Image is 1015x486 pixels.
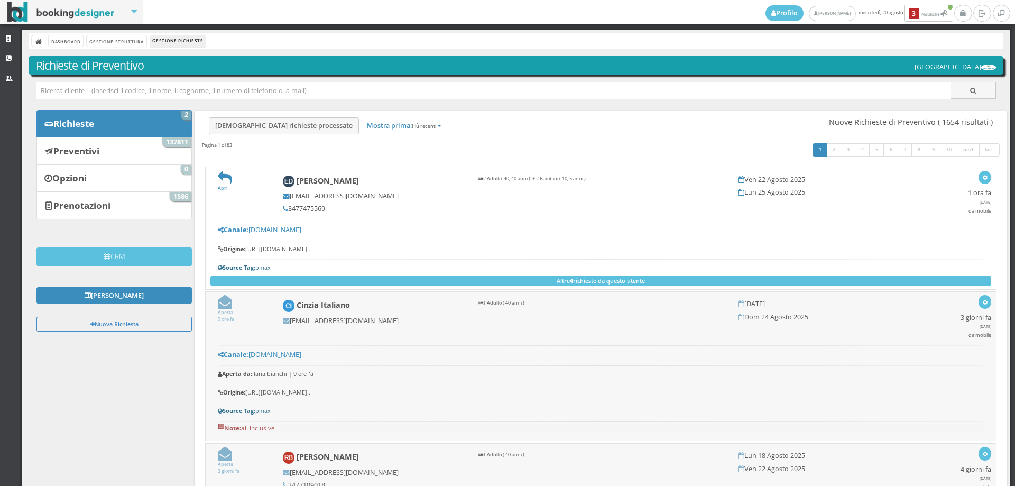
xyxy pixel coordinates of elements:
[765,5,804,21] a: Profilo
[218,226,984,234] h5: [DOMAIN_NAME]
[926,143,941,157] a: 9
[7,2,115,22] img: BookingDesigner.com
[980,324,991,329] span: [DATE]
[813,143,828,157] a: 1
[738,313,919,321] h5: Dom 24 Agosto 2025
[809,6,856,21] a: [PERSON_NAME]
[218,351,984,359] h5: [DOMAIN_NAME]
[478,300,724,307] p: 1 Adulto ( 40 anni )
[738,300,919,308] h5: [DATE]
[36,164,192,192] a: Opzioni 0
[218,264,984,271] h6: pmax
[218,246,984,253] h6: [URL][DOMAIN_NAME]..
[218,424,241,432] b: Note:
[218,225,248,234] b: Canale:
[49,35,83,47] a: Dashboard
[738,452,919,460] h5: Lun 18 Agosto 2025
[218,302,234,323] a: Aperta9 ore fa
[968,207,991,214] small: da mobile
[911,143,927,157] a: 8
[53,117,94,130] b: Richieste
[738,176,919,184] h5: Ven 22 Agosto 2025
[915,63,996,71] h5: [GEOGRAPHIC_DATA]
[968,189,991,214] h5: 1 ora fa
[829,117,993,126] span: Nuove Richieste di Preventivo ( 1654 risultati )
[980,475,991,481] span: [DATE]
[36,137,192,164] a: Preventivi 137811
[297,176,359,186] b: [PERSON_NAME]
[210,276,991,286] button: Altre4richieste da questo utente
[361,118,447,134] a: Mostra prima:
[283,469,464,476] h5: [EMAIL_ADDRESS][DOMAIN_NAME]
[283,192,464,200] h5: [EMAIL_ADDRESS][DOMAIN_NAME]
[218,263,255,271] b: Source Tag:
[36,247,192,266] button: CRM
[36,110,192,137] a: Richieste 2
[218,370,252,378] b: Aperta da:
[968,332,991,338] small: da mobile
[36,317,192,331] button: Nuova Richiesta
[36,191,192,219] a: Prenotazioni 1586
[765,5,954,22] span: mercoledì, 20 agosto
[218,424,984,433] pre: all inclusive
[981,65,996,70] img: ea773b7e7d3611ed9c9d0608f5526cb6.png
[841,143,856,157] a: 3
[570,277,573,285] b: 4
[412,123,436,130] small: Più recenti
[478,176,724,182] p: 2 Adulti ( 40, 40 anni ) + 2 Bambini ( 10, 5 anni )
[738,465,919,473] h5: Ven 22 Agosto 2025
[961,314,991,338] h5: 3 giorni fa
[36,59,996,72] h3: Richieste di Preventivo
[218,350,248,359] b: Canale:
[202,142,232,149] h45: Pagina 1 di 83
[218,371,984,378] h6: ilaria.bianchi | 9 ore fa
[283,300,295,312] img: Cinzia Italiano
[218,454,239,474] a: Aperta3 giorni fa
[909,8,919,19] b: 3
[297,452,359,462] b: [PERSON_NAME]
[738,188,919,196] h5: Lun 25 Agosto 2025
[181,111,191,120] span: 2
[209,117,359,134] a: [DEMOGRAPHIC_DATA] richieste processate
[52,172,87,184] b: Opzioni
[283,205,464,213] h5: 3477475569
[979,143,1000,157] a: last
[980,199,991,205] span: [DATE]
[283,176,295,188] img: Emanuela D Acquisto
[218,408,984,415] h6: pmax
[883,143,899,157] a: 6
[478,452,724,459] p: 1 Adulto ( 40 anni )
[218,407,255,415] b: Source Tag:
[181,165,191,175] span: 0
[36,287,192,303] a: [PERSON_NAME]
[297,300,350,310] b: Cinzia Italiano
[855,143,870,157] a: 4
[87,35,146,47] a: Gestione Struttura
[904,5,953,22] button: 3Notifiche
[869,143,884,157] a: 5
[218,389,984,396] h6: [URL][DOMAIN_NAME]..
[283,317,464,325] h5: [EMAIL_ADDRESS][DOMAIN_NAME]
[170,192,191,201] span: 1586
[957,143,980,157] a: next
[150,35,206,47] li: Gestione Richieste
[283,452,295,464] img: Roberto Bignardi
[218,178,232,191] a: Apri
[218,388,245,396] b: Origine:
[53,145,99,157] b: Preventivi
[940,143,958,157] a: 10
[218,245,245,253] b: Origine:
[898,143,913,157] a: 7
[827,143,842,157] a: 2
[53,199,110,212] b: Prenotazioni
[162,137,191,147] span: 137811
[36,82,951,99] input: Ricerca cliente - (inserisci il codice, il nome, il cognome, il numero di telefono o la mail)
